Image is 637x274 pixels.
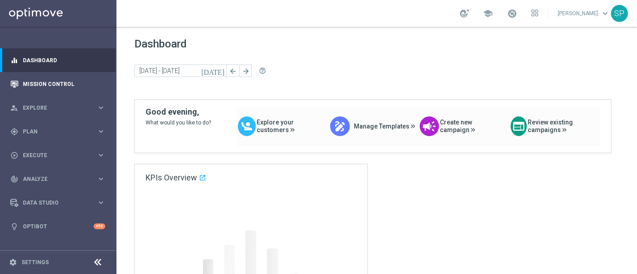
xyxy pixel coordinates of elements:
[10,223,18,231] i: lightbulb
[10,104,97,112] div: Explore
[23,72,105,96] a: Mission Control
[97,103,105,112] i: keyboard_arrow_right
[22,260,49,265] a: Settings
[23,105,97,111] span: Explore
[10,81,106,88] button: Mission Control
[10,128,18,136] i: gps_fixed
[10,152,106,159] button: play_circle_outline Execute keyboard_arrow_right
[10,104,106,111] button: person_search Explore keyboard_arrow_right
[97,198,105,207] i: keyboard_arrow_right
[23,176,97,182] span: Analyze
[23,153,97,158] span: Execute
[483,9,493,18] span: school
[97,127,105,136] i: keyboard_arrow_right
[94,223,105,229] div: +10
[10,175,18,183] i: track_changes
[10,48,105,72] div: Dashboard
[10,223,106,230] button: lightbulb Optibot +10
[600,9,610,18] span: keyboard_arrow_down
[10,151,18,159] i: play_circle_outline
[10,175,97,183] div: Analyze
[10,128,106,135] button: gps_fixed Plan keyboard_arrow_right
[10,176,106,183] button: track_changes Analyze keyboard_arrow_right
[23,48,105,72] a: Dashboard
[557,7,611,20] a: [PERSON_NAME]keyboard_arrow_down
[10,128,97,136] div: Plan
[9,258,17,266] i: settings
[611,5,628,22] div: SP
[10,151,97,159] div: Execute
[10,214,105,238] div: Optibot
[23,214,94,238] a: Optibot
[10,57,106,64] button: equalizer Dashboard
[23,129,97,134] span: Plan
[10,199,106,206] button: Data Studio keyboard_arrow_right
[97,151,105,159] i: keyboard_arrow_right
[10,56,18,64] i: equalizer
[10,199,97,207] div: Data Studio
[10,104,18,112] i: person_search
[10,72,105,96] div: Mission Control
[97,175,105,183] i: keyboard_arrow_right
[23,200,97,205] span: Data Studio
